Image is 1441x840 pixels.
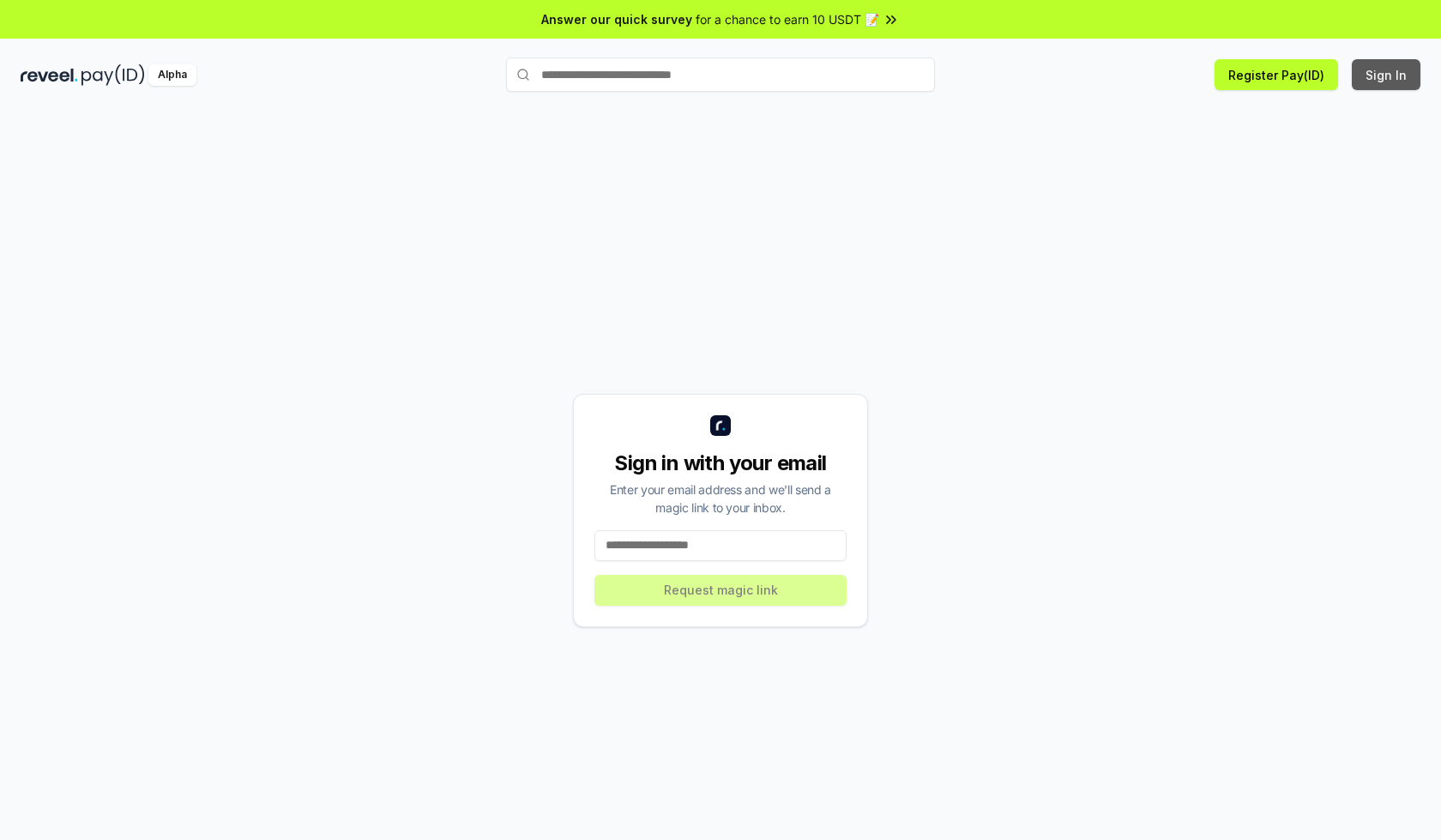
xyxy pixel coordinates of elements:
button: Sign In [1352,59,1420,90]
img: pay_id [81,64,145,86]
div: Sign in with your email [594,450,847,477]
img: logo_small [710,415,731,436]
div: Alpha [148,64,196,86]
div: Enter your email address and we’ll send a magic link to your inbox. [594,480,847,517]
span: for a chance to earn 10 USDT 📝 [696,10,879,28]
button: Register Pay(ID) [1215,59,1338,90]
img: reveel_dark [21,64,78,86]
span: Answer our quick survey [541,10,692,28]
